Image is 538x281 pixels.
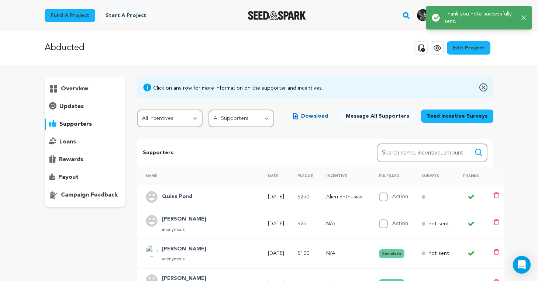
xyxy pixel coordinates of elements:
button: Send Incentive Surveys [421,110,493,123]
p: [DATE] [268,250,284,257]
span: $100 [297,251,309,256]
span: $25 [297,221,306,226]
div: Raechel Z.'s Profile [417,9,482,21]
a: Raechel Z.'s Profile [415,8,493,21]
p: Thank you note successfully sent. [444,10,515,25]
a: Start a project [100,9,152,22]
p: campaign feedback [61,191,118,200]
p: payout [58,173,79,182]
input: Search name, incentive, amount [377,143,487,162]
p: not sent [428,220,449,228]
label: Action [392,194,408,199]
img: user.png [146,191,158,203]
p: loans [59,138,76,146]
h4: Drew Nick [162,245,206,254]
img: Seed&Spark Logo Dark Mode [248,11,306,20]
img: 18c045636198d3cd.jpg [417,9,429,21]
p: [DATE] [268,193,284,201]
th: Name [137,167,259,185]
h4: Urshula Edwards [162,215,206,224]
a: Edit Project [447,41,490,55]
p: rewards [59,155,83,164]
button: Download [287,110,334,123]
th: Surveys [413,167,453,185]
button: Complete [379,249,404,258]
p: anonymous [162,256,206,262]
div: Open Intercom Messenger [513,256,531,274]
img: user.png [146,215,158,227]
h4: Quinn Pond [162,192,192,201]
p: not sent [428,250,449,257]
label: Action [392,221,408,226]
p: anonymous [162,227,206,233]
th: Incentive [317,167,370,185]
button: Message All Supporters [340,110,415,123]
p: N/A [326,220,366,228]
p: Abducted [45,41,85,55]
span: $250 [297,194,309,200]
p: N/A [326,250,366,257]
p: supporters [59,120,92,129]
img: ACg8ocKjVjT2K_aVmdHAiSkUGKiwGqGJXQmjyLnTev6G_WdggeI7Io366g=s96-c [146,245,158,257]
p: Supporters [143,149,353,157]
th: Fulfilled [370,167,413,185]
div: Click on any row for more information on the supporter and incentives. [153,84,323,92]
th: Thanks [453,167,484,185]
p: updates [59,102,84,111]
th: Date [259,167,289,185]
p: overview [61,84,88,93]
th: Pledge [289,167,317,185]
img: close-o.svg [479,83,487,92]
a: Fund a project [45,9,95,22]
p: [DATE] [268,220,284,228]
span: Message All Supporters [346,112,409,120]
span: Download [301,112,328,120]
p: Alien Enthusiast [326,193,366,201]
a: Seed&Spark Homepage [248,11,306,20]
